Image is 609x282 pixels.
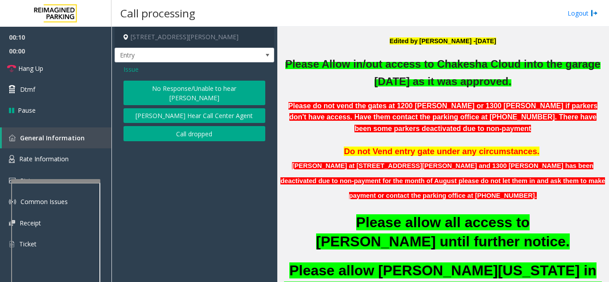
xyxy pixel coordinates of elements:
[123,65,139,74] span: Issue
[9,198,16,205] img: 'icon'
[363,58,601,87] span: /out access to Chakesha Cloud into the garage [DATE] as it was approved.
[115,48,242,62] span: Entry
[9,135,16,141] img: 'icon'
[20,85,35,94] span: Dtmf
[123,126,265,141] button: Call dropped
[2,127,111,148] a: General Information
[568,8,598,18] a: Logout
[9,155,15,163] img: 'icon'
[288,102,598,132] span: Please do not vend the gates at 1200 [PERSON_NAME] or 1300 [PERSON_NAME] if parkers don't have ac...
[285,58,329,70] span: Please A
[20,134,85,142] span: General Information
[9,178,16,184] img: 'icon'
[591,8,598,18] img: logout
[9,220,15,226] img: 'icon'
[18,64,43,73] span: Hang Up
[329,58,363,70] span: llow in
[280,162,605,199] font: [PERSON_NAME] at [STREET_ADDRESS][PERSON_NAME] and 1300 [PERSON_NAME] has been deactivated due to...
[123,108,265,123] button: [PERSON_NAME] Hear Call Center Agent
[19,155,69,163] span: Rate Information
[116,2,200,24] h3: Call processing
[18,106,36,115] span: Pause
[20,176,43,185] span: Pictures
[344,147,539,156] span: Do not Vend entry gate under any circumstances.
[316,214,570,249] span: Please allow all access to [PERSON_NAME] until further notice.
[123,81,265,105] button: No Response/Unable to hear [PERSON_NAME]
[9,240,15,248] img: 'icon'
[115,27,274,48] h4: [STREET_ADDRESS][PERSON_NAME]
[390,37,496,45] font: Edited by [PERSON_NAME] -[DATE]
